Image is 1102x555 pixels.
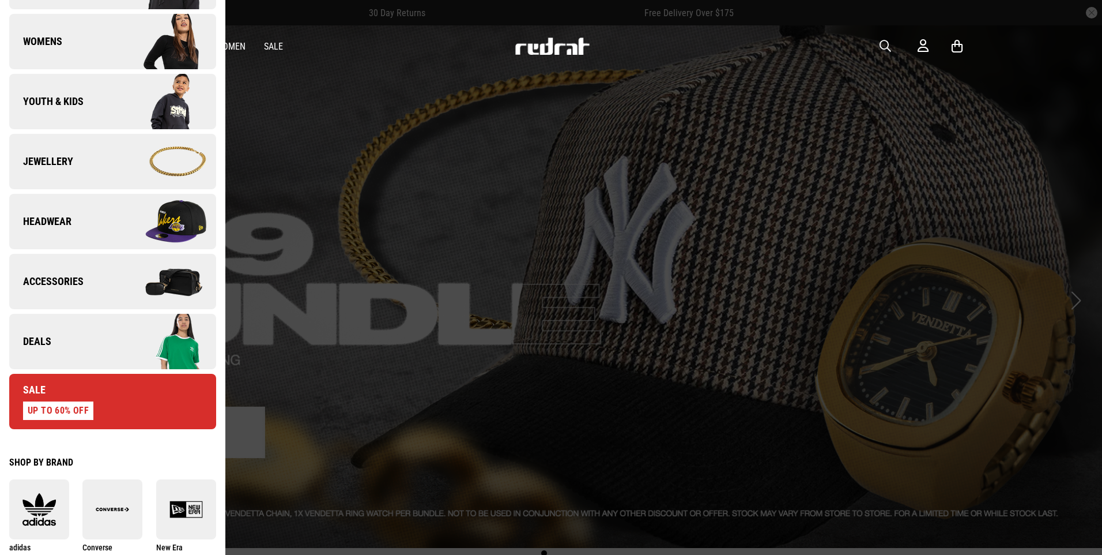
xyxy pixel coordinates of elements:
[9,134,216,189] a: Jewellery Company
[112,13,216,70] img: Company
[82,543,112,552] span: Converse
[156,543,183,552] span: New Era
[112,193,216,250] img: Company
[112,313,216,370] img: Company
[216,41,246,52] a: Women
[23,402,93,420] div: UP TO 60% OFF
[9,14,216,69] a: Womens Company
[156,479,216,553] a: New Era New Era
[9,493,69,526] img: adidas
[9,543,31,552] span: adidas
[9,35,62,48] span: Womens
[9,374,216,429] a: Sale UP TO 60% OFF
[9,314,216,369] a: Deals Company
[514,37,590,55] img: Redrat logo
[9,5,44,39] button: Open LiveChat chat widget
[112,253,216,310] img: Company
[9,254,216,309] a: Accessories Company
[9,95,84,108] span: Youth & Kids
[9,335,51,348] span: Deals
[9,457,216,468] div: Shop by Brand
[9,194,216,249] a: Headwear Company
[112,73,216,130] img: Company
[82,493,142,526] img: Converse
[9,275,84,288] span: Accessories
[264,41,283,52] a: Sale
[9,383,46,397] span: Sale
[9,74,216,129] a: Youth & Kids Company
[9,215,71,228] span: Headwear
[82,479,142,553] a: Converse Converse
[156,493,216,526] img: New Era
[9,155,73,168] span: Jewellery
[9,479,69,553] a: adidas adidas
[112,133,216,190] img: Company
